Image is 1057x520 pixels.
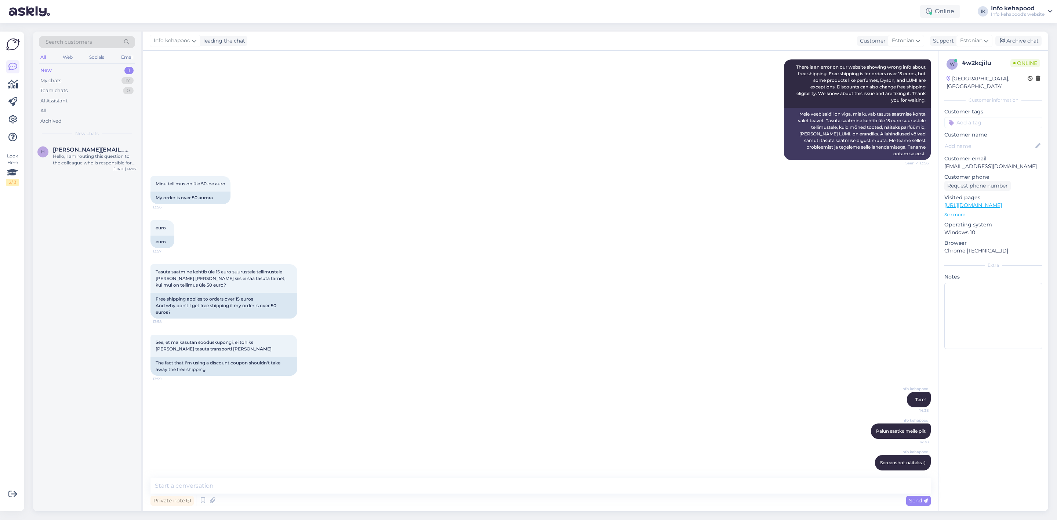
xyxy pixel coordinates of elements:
[901,408,929,413] span: 14:38
[61,52,74,62] div: Web
[75,130,99,137] span: New chats
[944,262,1042,269] div: Extra
[200,37,245,45] div: leading the chat
[40,107,47,114] div: All
[944,221,1042,229] p: Operating system
[944,273,1042,281] p: Notes
[88,52,106,62] div: Socials
[944,108,1042,116] p: Customer tags
[154,37,190,45] span: Info kehapood
[1010,59,1040,67] span: Online
[121,77,134,84] div: 17
[796,64,927,103] span: There is an error on our website showing wrong info about free shipping. Free shipping is for ord...
[995,36,1042,46] div: Archive chat
[901,160,929,166] span: Seen ✓ 13:56
[53,153,137,166] div: Hello, I am routing this question to the colleague who is responsible for this topic. The reply m...
[991,6,1045,11] div: Info kehapood
[150,496,194,506] div: Private note
[153,376,180,382] span: 13:59
[39,52,47,62] div: All
[901,449,929,455] span: Info kehapood
[909,497,928,504] span: Send
[53,146,129,153] span: holm.kristina@hotmail.com
[40,97,68,105] div: AI Assistant
[944,117,1042,128] input: Add a tag
[46,38,92,46] span: Search customers
[857,37,886,45] div: Customer
[944,155,1042,163] p: Customer email
[150,293,297,319] div: Free shipping applies to orders over 15 euros And why don't I get free shipping if my order is ov...
[40,77,61,84] div: My chats
[944,173,1042,181] p: Customer phone
[123,87,134,94] div: 0
[944,163,1042,170] p: [EMAIL_ADDRESS][DOMAIN_NAME]
[960,37,982,45] span: Estonian
[156,339,272,352] span: See, et ma kasutan sooduskupongi, ei tohiks [PERSON_NAME] tasuta transporti [PERSON_NAME]
[113,166,137,172] div: [DATE] 14:07
[944,97,1042,103] div: Customer information
[962,59,1010,68] div: # w2kcjilu
[920,5,960,18] div: Online
[876,428,926,434] span: Palun saatke meile pilt
[892,37,914,45] span: Estonian
[120,52,135,62] div: Email
[944,211,1042,218] p: See more ...
[945,142,1034,150] input: Add name
[944,131,1042,139] p: Customer name
[40,67,52,74] div: New
[153,319,180,324] span: 13:58
[944,202,1002,208] a: [URL][DOMAIN_NAME]
[991,6,1053,17] a: Info kehapoodInfo kehapood's website
[6,179,19,186] div: 2 / 3
[944,194,1042,201] p: Visited pages
[6,37,20,51] img: Askly Logo
[915,397,926,402] span: Tere!
[156,225,166,230] span: euro
[6,153,19,186] div: Look Here
[947,75,1028,90] div: [GEOGRAPHIC_DATA], [GEOGRAPHIC_DATA]
[901,439,929,445] span: 14:38
[944,229,1042,236] p: Windows 10
[944,239,1042,247] p: Browser
[150,236,174,248] div: euro
[156,269,287,288] span: Tasuta saatmine kehtib üle 15 euro suurustele tellimustele [PERSON_NAME] [PERSON_NAME] siis ei sa...
[40,87,68,94] div: Team chats
[901,418,929,423] span: Info kehapood
[41,149,45,154] span: h
[901,471,929,476] span: 14:38
[784,108,931,160] div: Meie veebisaidil on viga, mis kuvab tasuta saatmise kohta valet teavet. Tasuta saatmine kehtib ül...
[156,181,225,186] span: Minu tellimus on üle 50-ne auro
[950,61,955,67] span: w
[880,460,926,465] span: Screenshot näiteks :)
[150,192,230,204] div: My order is over 50 aurora
[930,37,954,45] div: Support
[153,248,180,254] span: 13:57
[901,386,929,392] span: Info kehapood
[124,67,134,74] div: 1
[944,247,1042,255] p: Chrome [TECHNICAL_ID]
[153,204,180,210] span: 13:56
[40,117,62,125] div: Archived
[944,181,1011,191] div: Request phone number
[991,11,1045,17] div: Info kehapood's website
[978,6,988,17] div: IK
[150,357,297,376] div: The fact that I'm using a discount coupon shouldn't take away the free shipping.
